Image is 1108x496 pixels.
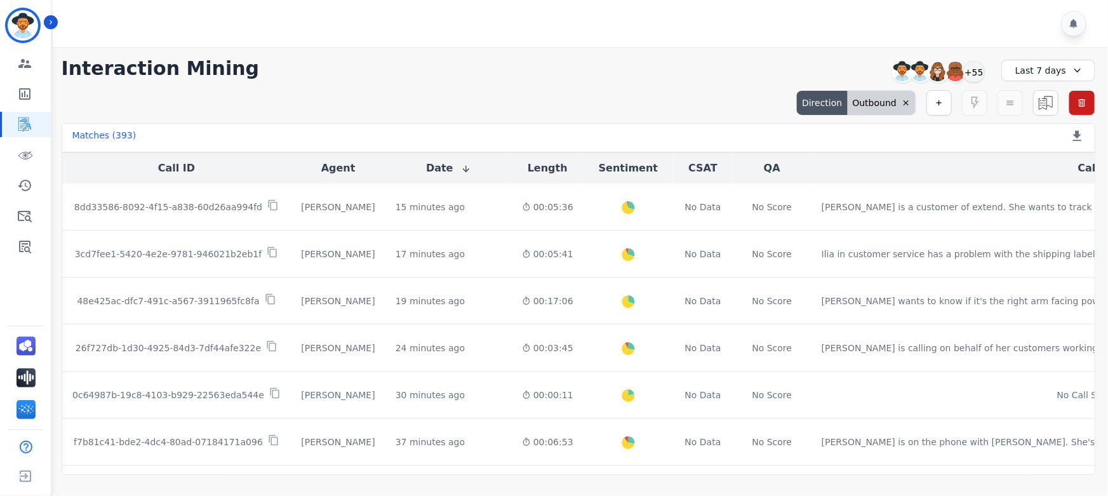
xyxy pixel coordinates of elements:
button: CSAT [688,161,718,176]
p: 48e425ac-dfc7-491c-a567-3911965fc8fa [77,295,259,307]
div: 00:03:45 [522,342,573,354]
div: No Score [752,389,792,401]
div: 00:05:36 [522,201,573,213]
p: 8dd33586-8092-4f15-a838-60d26aa994fd [74,201,262,213]
button: Date [426,161,471,176]
div: 24 minutes ago [396,342,465,354]
div: [PERSON_NAME] [301,436,375,448]
button: Agent [321,161,356,176]
div: 37 minutes ago [396,436,465,448]
div: 15 minutes ago [396,201,465,213]
div: [PERSON_NAME] [301,295,375,307]
button: Call ID [158,161,195,176]
div: [PERSON_NAME] [301,389,375,401]
div: No Score [752,342,792,354]
div: No Data [683,342,723,354]
div: No Data [683,201,723,213]
div: [PERSON_NAME] [301,342,375,354]
button: QA [764,161,780,176]
div: Last 7 days [1001,60,1095,81]
div: [PERSON_NAME] [301,248,375,260]
div: No Data [683,389,723,401]
div: No Data [683,295,723,307]
button: Length [528,161,568,176]
button: Sentiment [599,161,658,176]
img: Bordered avatar [8,10,38,41]
h1: Interaction Mining [62,57,260,80]
div: 17 minutes ago [396,248,465,260]
p: f7b81c41-bde2-4dc4-80ad-07184171a096 [74,436,263,448]
div: No Data [683,248,723,260]
p: 3cd7fee1-5420-4e2e-9781-946021b2eb1f [75,248,262,260]
div: No Score [752,436,792,448]
div: No Score [752,295,792,307]
div: Direction [797,91,847,115]
div: 00:17:06 [522,295,573,307]
div: 00:06:53 [522,436,573,448]
p: 26f727db-1d30-4925-84d3-7df44afe322e [76,342,261,354]
div: 30 minutes ago [396,389,465,401]
div: [PERSON_NAME] [301,201,375,213]
div: 19 minutes ago [396,295,465,307]
div: No Score [752,201,792,213]
div: No Data [683,436,723,448]
div: 00:00:11 [522,389,573,401]
p: 0c64987b-19c8-4103-b929-22563eda544e [72,389,264,401]
div: No Score [752,248,792,260]
div: Matches ( 393 ) [72,129,137,147]
div: +55 [963,61,985,83]
div: 00:05:41 [522,248,573,260]
div: Outbound [848,91,916,115]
